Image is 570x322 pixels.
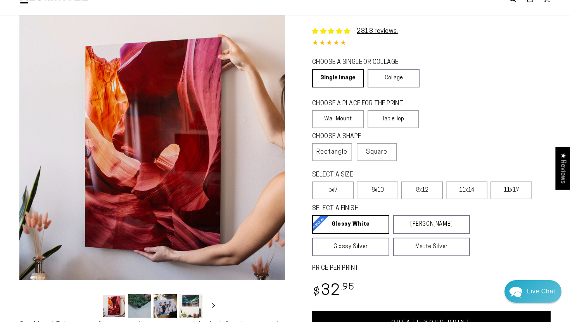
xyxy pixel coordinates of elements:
sup: .95 [340,283,354,292]
div: Click to open Judge.me floating reviews tab [555,147,570,190]
bdi: 32 [312,284,354,299]
a: 2313 reviews. [357,28,398,34]
div: 4.85 out of 5.0 stars [312,38,551,49]
button: Slide right [205,297,222,314]
label: Wall Mount [312,110,364,128]
a: Glossy Silver [312,238,389,256]
button: Load image 4 in gallery view [179,294,202,318]
label: 11x17 [491,182,532,199]
label: 5x7 [312,182,354,199]
a: Matte Silver [393,238,470,256]
span: $ [313,287,320,298]
div: Contact Us Directly [527,280,555,303]
a: Glossy White [312,215,389,234]
button: Load image 3 in gallery view [154,294,177,318]
label: Table Top [368,110,419,128]
span: Rectangle [316,147,347,157]
button: Load image 2 in gallery view [128,294,151,318]
legend: CHOOSE A SINGLE OR COLLAGE [312,58,412,67]
legend: SELECT A FINISH [312,204,452,213]
label: 8x10 [357,182,398,199]
media-gallery: Gallery Viewer [19,15,285,320]
button: Slide left [83,297,100,314]
a: Collage [368,69,419,87]
a: Single Image [312,69,364,87]
a: [PERSON_NAME] [393,215,470,234]
a: 2313 reviews. [312,27,398,36]
label: 8x12 [401,182,443,199]
div: Chat widget toggle [504,280,561,303]
label: 11x14 [446,182,487,199]
legend: CHOOSE A SHAPE [312,132,389,141]
legend: SELECT A SIZE [312,171,452,180]
button: Load image 1 in gallery view [102,294,126,318]
legend: CHOOSE A PLACE FOR THE PRINT [312,99,412,108]
label: PRICE PER PRINT [312,264,551,273]
span: Square [366,147,387,157]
